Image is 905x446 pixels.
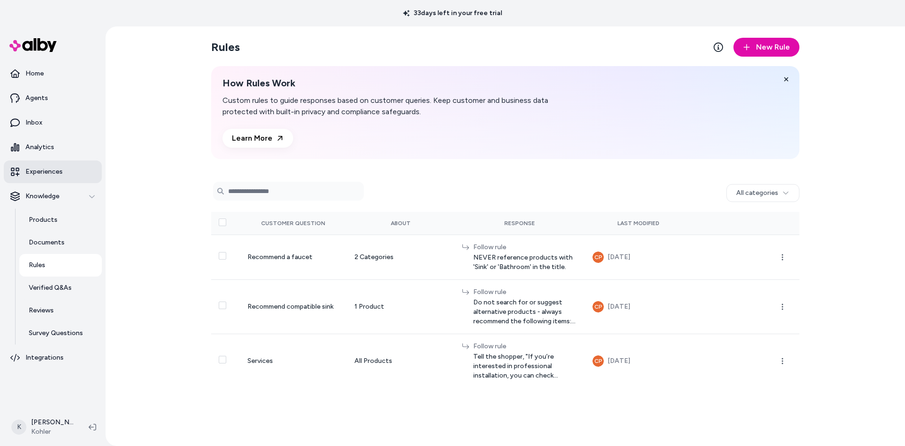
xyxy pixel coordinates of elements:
[219,356,226,363] button: Select row
[733,38,799,57] button: New Rule
[608,355,630,367] div: [DATE]
[473,287,578,297] div: Follow rule
[473,243,578,252] div: Follow rule
[25,353,64,362] p: Integrations
[219,302,226,309] button: Select row
[473,342,578,351] div: Follow rule
[25,143,54,152] p: Analytics
[19,322,102,345] a: Survey Questions
[473,253,578,272] span: NEVER reference products with 'Sink' or 'Bathroom' in the title.
[11,420,26,435] span: K
[4,346,102,369] a: Integrations
[592,219,684,227] div: Last Modified
[473,298,578,326] span: Do not search for or suggest alternative products - always recommend the following items: Triton®...
[222,95,584,118] p: Custom rules to guide responses based on customer queries. Keep customer and business data protec...
[25,93,48,103] p: Agents
[592,355,604,367] button: CP
[4,62,102,85] a: Home
[29,328,83,338] p: Survey Questions
[354,219,446,227] div: About
[31,418,74,427] p: [PERSON_NAME]
[222,77,584,89] h2: How Rules Work
[726,184,799,202] button: All categories
[25,192,59,201] p: Knowledge
[29,238,65,247] p: Documents
[219,252,226,260] button: Select row
[25,167,63,177] p: Experiences
[19,254,102,277] a: Rules
[354,302,446,311] div: 1 Product
[397,8,508,18] p: 33 days left in your free trial
[211,40,240,55] h2: Rules
[354,356,446,366] div: All Products
[592,301,604,312] button: CP
[6,412,81,442] button: K[PERSON_NAME]Kohler
[29,283,72,293] p: Verified Q&As
[4,136,102,159] a: Analytics
[9,38,57,52] img: alby Logo
[247,253,313,261] span: Recommend a faucet
[247,357,273,365] span: Services
[19,277,102,299] a: Verified Q&As
[29,306,54,315] p: Reviews
[462,219,578,227] div: Response
[4,111,102,134] a: Inbox
[247,219,339,227] div: Customer Question
[473,352,578,380] span: Tell the shopper, "If you’re interested in professional installation, you can check availability ...
[25,118,42,127] p: Inbox
[4,87,102,109] a: Agents
[608,252,630,263] div: [DATE]
[29,215,58,225] p: Products
[222,129,293,148] a: Learn More
[592,252,604,263] button: CP
[4,160,102,183] a: Experiences
[354,252,446,262] div: 2 Categories
[608,301,630,312] div: [DATE]
[19,209,102,231] a: Products
[25,69,44,78] p: Home
[29,261,45,270] p: Rules
[19,231,102,254] a: Documents
[219,219,226,226] button: Select all
[756,42,790,53] span: New Rule
[19,299,102,322] a: Reviews
[31,427,74,437] span: Kohler
[4,185,102,208] button: Knowledge
[247,303,334,311] span: Recommend compatible sink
